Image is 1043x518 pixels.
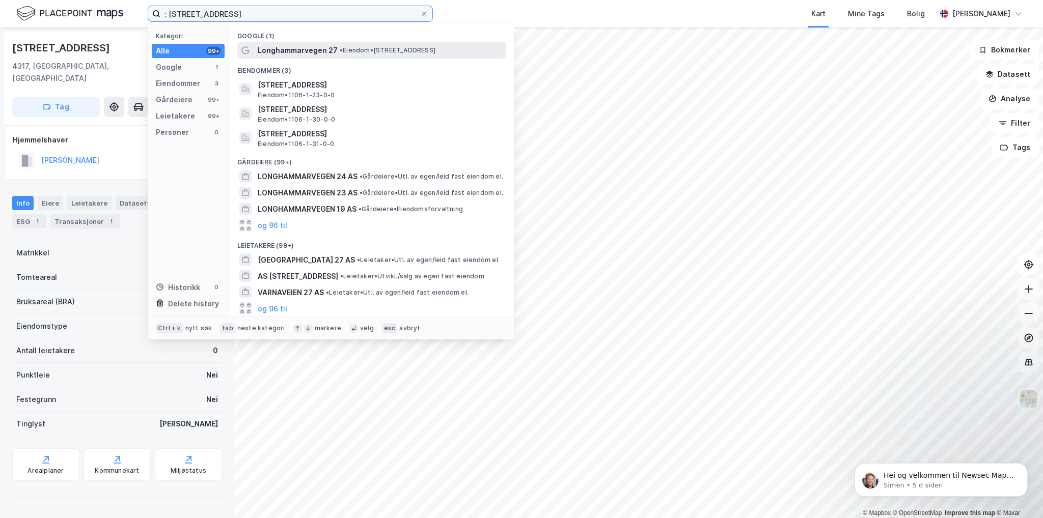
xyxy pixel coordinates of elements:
[839,442,1043,513] iframe: Intercom notifications melding
[258,91,335,99] span: Eiendom • 1106-1-23-0-0
[32,216,42,226] div: 1
[156,281,200,294] div: Historikk
[12,214,46,228] div: ESG
[156,77,200,90] div: Eiendommer
[326,289,329,296] span: •
[360,189,503,197] span: Gårdeiere • Utl. av egen/leid fast eiendom el.
[399,324,420,332] div: avbryt
[952,8,1010,20] div: [PERSON_NAME]
[212,79,221,88] div: 3
[977,64,1039,84] button: Datasett
[992,137,1039,158] button: Tags
[945,509,995,516] a: Improve this map
[13,134,222,146] div: Hjemmelshaver
[315,324,341,332] div: markere
[212,63,221,71] div: 1
[359,205,362,213] span: •
[220,323,235,333] div: tab
[258,116,335,124] span: Eiendom • 1106-1-30-0-0
[12,40,112,56] div: [STREET_ADDRESS]
[212,283,221,291] div: 0
[970,40,1039,60] button: Bokmerker
[50,214,120,228] div: Transaksjoner
[16,369,50,381] div: Punktleie
[28,467,64,475] div: Arealplaner
[38,196,63,210] div: Eiere
[893,509,942,516] a: OpenStreetMap
[206,112,221,120] div: 99+
[340,272,343,280] span: •
[980,89,1039,109] button: Analyse
[171,467,206,475] div: Miljøstatus
[156,32,225,40] div: Kategori
[360,189,363,196] span: •
[359,205,463,213] span: Gårdeiere • Eiendomsforvaltning
[16,393,56,406] div: Festegrunn
[156,61,182,73] div: Google
[16,271,57,283] div: Tomteareal
[229,24,514,42] div: Google (1)
[159,418,218,430] div: [PERSON_NAME]
[258,79,502,91] span: [STREET_ADDRESS]
[185,324,212,332] div: nytt søk
[16,418,45,430] div: Tinglyst
[258,187,358,199] span: LONGHAMMARVEGEN 23 AS
[360,172,363,180] span: •
[382,323,398,333] div: esc
[229,59,514,77] div: Eiendommer (3)
[237,324,285,332] div: neste kategori
[95,467,139,475] div: Kommunekart
[212,128,221,136] div: 0
[229,234,514,252] div: Leietakere (99+)
[16,320,67,332] div: Eiendomstype
[258,140,334,148] span: Eiendom • 1106-1-31-0-0
[156,323,183,333] div: Ctrl + k
[168,298,219,310] div: Delete history
[360,324,374,332] div: velg
[206,47,221,55] div: 99+
[16,344,75,357] div: Antall leietakere
[160,6,420,21] input: Søk på adresse, matrikkel, gårdeiere, leietakere eller personer
[258,103,502,116] span: [STREET_ADDRESS]
[258,302,287,314] button: og 96 til
[106,216,116,226] div: 1
[258,219,287,232] button: og 96 til
[16,247,49,259] div: Matrikkel
[156,126,189,138] div: Personer
[360,172,503,181] span: Gårdeiere • Utl. av egen/leid fast eiendom el.
[848,8,885,20] div: Mine Tags
[67,196,112,210] div: Leietakere
[206,393,218,406] div: Nei
[258,44,338,56] span: Longhammarvegen 27
[156,45,170,57] div: Alle
[206,96,221,104] div: 99+
[258,286,324,299] span: VARNAVEIEN 27 AS
[213,344,218,357] div: 0
[1019,389,1038,409] img: Z
[12,97,100,117] button: Tag
[12,196,34,210] div: Info
[258,270,338,282] span: AS [STREET_ADDRESS]
[907,8,925,20] div: Bolig
[156,110,195,122] div: Leietakere
[258,254,355,266] span: [GEOGRAPHIC_DATA] 27 AS
[12,60,167,84] div: 4317, [GEOGRAPHIC_DATA], [GEOGRAPHIC_DATA]
[357,256,360,264] span: •
[258,128,502,140] span: [STREET_ADDRESS]
[357,256,500,264] span: Leietaker • Utl. av egen/leid fast eiendom el.
[326,289,469,297] span: Leietaker • Utl. av egen/leid fast eiendom el.
[16,5,123,22] img: logo.f888ab2527a4732fd821a326f86c7f29.svg
[863,509,891,516] a: Mapbox
[811,8,826,20] div: Kart
[990,113,1039,133] button: Filter
[16,296,75,308] div: Bruksareal (BRA)
[229,150,514,168] div: Gårdeiere (99+)
[206,369,218,381] div: Nei
[340,272,484,280] span: Leietaker • Utvikl./salg av egen fast eiendom
[258,203,356,215] span: LONGHAMMARVEGEN 19 AS
[258,170,358,183] span: LONGHAMMARVEGEN 24 AS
